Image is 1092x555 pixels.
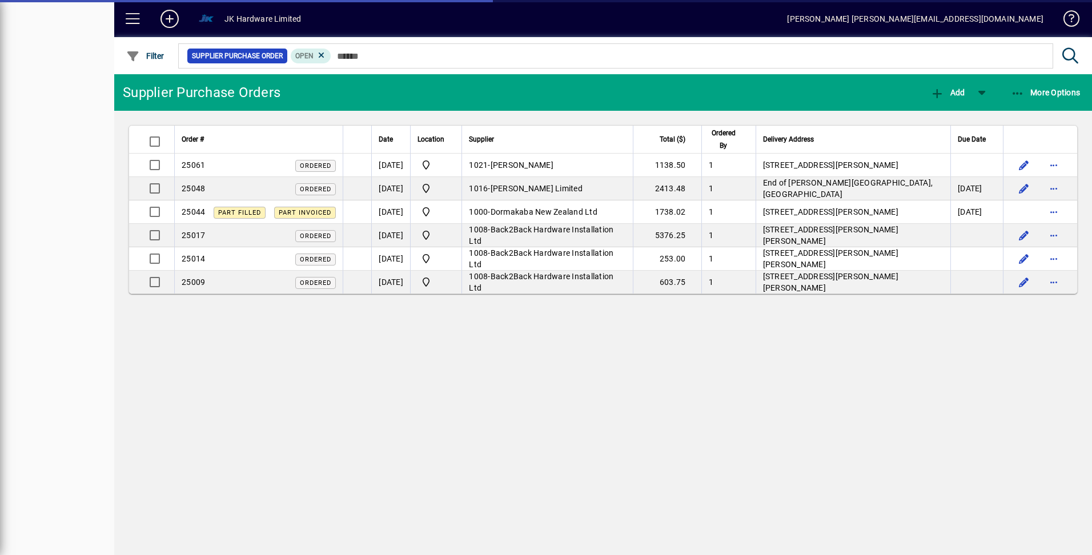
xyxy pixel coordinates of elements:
td: [STREET_ADDRESS][PERSON_NAME][PERSON_NAME] [756,247,950,271]
span: [PERSON_NAME] Limited [491,184,583,193]
button: Add [151,9,188,29]
button: Edit [1015,156,1033,174]
span: More Options [1011,88,1081,97]
span: Order # [182,133,204,146]
span: 1 [709,231,713,240]
span: 25014 [182,254,205,263]
span: 25017 [182,231,205,240]
span: 1008 [469,272,488,281]
span: Filter [126,51,164,61]
td: - [461,200,633,224]
td: 603.75 [633,271,701,293]
span: Supplier [469,133,494,146]
button: More Options [1008,82,1083,103]
span: Ordered [300,186,331,193]
button: More options [1045,226,1063,244]
span: 1 [709,254,713,263]
span: Total ($) [660,133,685,146]
span: 25044 [182,207,205,216]
span: 1021 [469,160,488,170]
span: Location [417,133,444,146]
button: Edit [1015,273,1033,291]
a: Knowledge Base [1055,2,1078,39]
span: Part Invoiced [279,209,331,216]
td: [DATE] [371,177,410,200]
td: 1738.02 [633,200,701,224]
div: Order # [182,133,336,146]
button: More options [1045,250,1063,268]
td: - [461,177,633,200]
div: Supplier Purchase Orders [123,83,280,102]
span: Ordered [300,256,331,263]
span: 25009 [182,277,205,287]
button: Edit [1015,250,1033,268]
td: [DATE] [371,154,410,177]
div: [PERSON_NAME] [PERSON_NAME][EMAIL_ADDRESS][DOMAIN_NAME] [787,10,1043,28]
span: 1 [709,207,713,216]
td: [DATE] [950,200,1003,224]
td: [STREET_ADDRESS][PERSON_NAME][PERSON_NAME] [756,224,950,247]
span: 1008 [469,225,488,234]
span: Supplier Purchase Order [192,50,283,62]
span: Due Date [958,133,986,146]
span: 1008 [469,248,488,258]
span: BOP [417,205,455,219]
div: Supplier [469,133,626,146]
span: 1000 [469,207,488,216]
span: Add [930,88,965,97]
span: Auckland [417,252,455,266]
td: [STREET_ADDRESS][PERSON_NAME] [756,200,950,224]
button: Edit [1015,226,1033,244]
mat-chip: Completion Status: Open [291,49,331,63]
span: Ordered [300,162,331,170]
td: [DATE] [371,271,410,293]
td: - [461,271,633,293]
span: Ordered [300,279,331,287]
span: Back2Back Hardware Installation Ltd [469,225,613,246]
button: More options [1045,179,1063,198]
span: Back2Back Hardware Installation Ltd [469,248,613,269]
span: Dormakaba New Zealand Ltd [491,207,597,216]
span: Delivery Address [763,133,814,146]
td: [DATE] [371,224,410,247]
td: 1138.50 [633,154,701,177]
div: Ordered By [709,127,748,152]
td: [DATE] [950,177,1003,200]
span: Date [379,133,393,146]
td: - [461,247,633,271]
button: More options [1045,273,1063,291]
span: Back2Back Hardware Installation Ltd [469,272,613,292]
button: Profile [188,9,224,29]
td: 2413.48 [633,177,701,200]
button: More options [1045,156,1063,174]
td: [DATE] [371,247,410,271]
span: 1 [709,160,713,170]
span: Auckland [417,228,455,242]
td: [STREET_ADDRESS][PERSON_NAME] [756,154,950,177]
span: 25061 [182,160,205,170]
td: End of [PERSON_NAME][GEOGRAPHIC_DATA], [GEOGRAPHIC_DATA] [756,177,950,200]
span: Part Filled [218,209,261,216]
span: Ordered By [709,127,738,152]
td: 253.00 [633,247,701,271]
span: Open [295,52,314,60]
span: Ordered [300,232,331,240]
span: 1 [709,184,713,193]
div: JK Hardware Limited [224,10,301,28]
div: Date [379,133,403,146]
td: - [461,224,633,247]
span: Auckland [417,275,455,289]
span: Auckland [417,182,455,195]
button: Edit [1015,179,1033,198]
button: Add [928,82,967,103]
button: More options [1045,203,1063,221]
div: Due Date [958,133,996,146]
td: [STREET_ADDRESS][PERSON_NAME][PERSON_NAME] [756,271,950,293]
span: 1016 [469,184,488,193]
div: Location [417,133,455,146]
td: [DATE] [371,200,410,224]
td: 5376.25 [633,224,701,247]
span: 25048 [182,184,205,193]
span: [PERSON_NAME] [491,160,553,170]
div: Total ($) [640,133,696,146]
